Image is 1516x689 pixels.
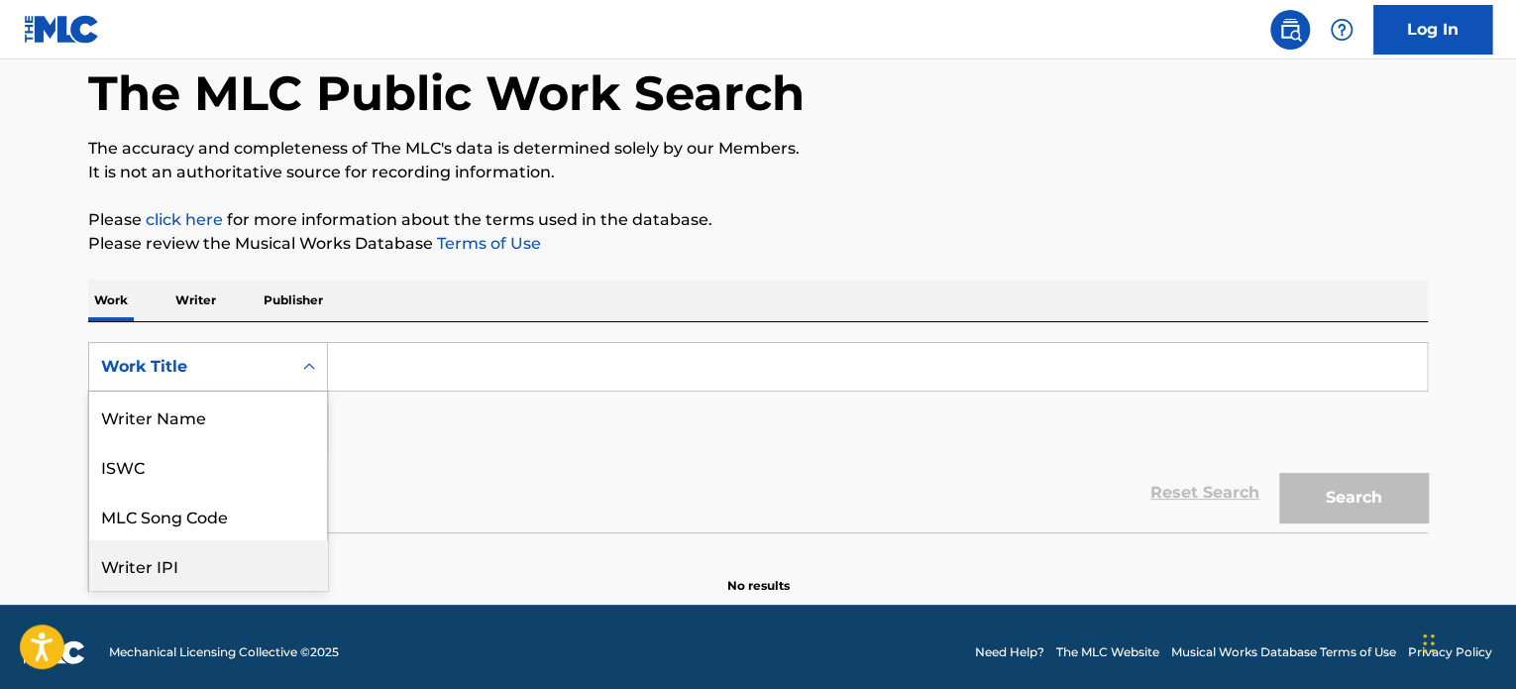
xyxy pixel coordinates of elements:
p: Please review the Musical Works Database [88,232,1428,256]
div: Writer Name [89,392,327,441]
h1: The MLC Public Work Search [88,63,805,123]
div: ISWC [89,441,327,491]
div: Widget de chat [1417,594,1516,689]
p: Work [88,280,134,321]
p: Publisher [258,280,329,321]
div: Arrastrar [1423,614,1435,673]
div: Work Title [101,355,279,379]
img: help [1330,18,1354,42]
a: Terms of Use [433,234,541,253]
a: Public Search [1270,10,1310,50]
div: MLC Song Code [89,491,327,540]
div: Publisher Name [89,590,327,639]
span: Mechanical Licensing Collective © 2025 [109,643,339,661]
div: Help [1322,10,1361,50]
a: Privacy Policy [1408,643,1492,661]
a: Log In [1373,5,1492,55]
form: Search Form [88,342,1428,532]
div: Writer IPI [89,540,327,590]
a: Musical Works Database Terms of Use [1171,643,1396,661]
a: The MLC Website [1056,643,1159,661]
a: click here [146,210,223,229]
p: Please for more information about the terms used in the database. [88,208,1428,232]
a: Need Help? [975,643,1044,661]
p: The accuracy and completeness of The MLC's data is determined solely by our Members. [88,137,1428,161]
img: MLC Logo [24,15,100,44]
p: It is not an authoritative source for recording information. [88,161,1428,184]
iframe: Chat Widget [1417,594,1516,689]
p: Writer [169,280,222,321]
p: No results [727,553,790,595]
img: search [1278,18,1302,42]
